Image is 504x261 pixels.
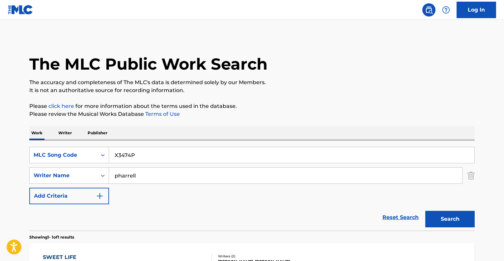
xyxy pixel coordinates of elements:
button: Search [425,211,475,227]
a: Terms of Use [144,111,180,117]
img: MLC Logo [8,5,33,15]
h1: The MLC Public Work Search [29,54,267,74]
p: Publisher [86,126,109,140]
img: Delete Criterion [467,167,475,184]
img: 9d2ae6d4665cec9f34b9.svg [96,192,104,200]
div: Help [439,3,453,16]
p: Showing 1 - 1 of 1 results [29,234,74,240]
a: click here [48,103,74,109]
img: search [425,6,433,14]
p: Please for more information about the terms used in the database. [29,102,475,110]
div: MLC Song Code [34,151,93,159]
div: Writers ( 2 ) [218,254,318,259]
button: Add Criteria [29,188,109,204]
p: The accuracy and completeness of The MLC's data is determined solely by our Members. [29,79,475,86]
iframe: Resource Center [486,166,504,219]
a: Reset Search [379,210,422,225]
p: Work [29,126,44,140]
img: help [442,6,450,14]
p: Writer [56,126,74,140]
p: It is not an authoritative source for recording information. [29,86,475,94]
a: Log In [457,2,496,18]
p: Please review the Musical Works Database [29,110,475,118]
form: Search Form [29,147,475,231]
div: Writer Name [34,172,93,179]
a: Public Search [422,3,435,16]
